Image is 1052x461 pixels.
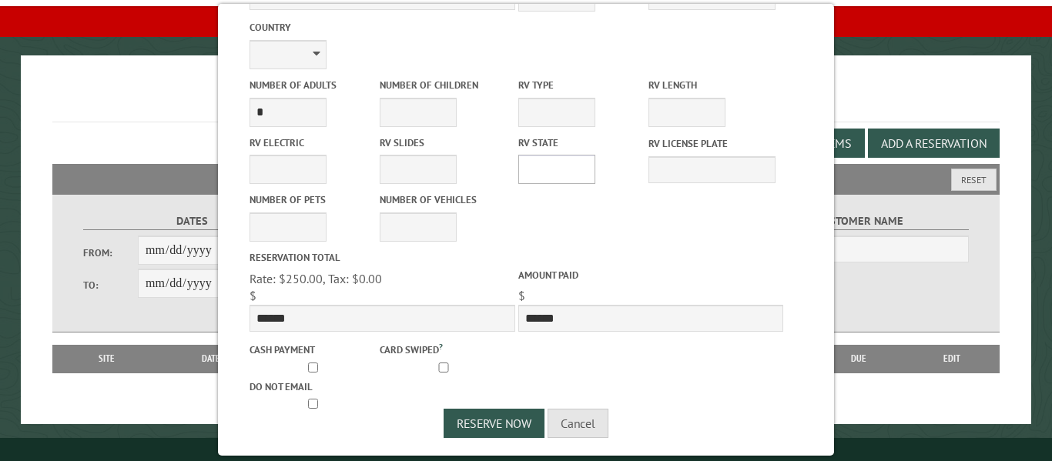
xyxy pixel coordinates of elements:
span: Rate: $250.00, Tax: $0.00 [250,271,382,286]
label: Country [250,20,515,35]
a: ? [439,341,443,352]
label: To: [83,278,138,292]
button: Reserve Now [444,409,544,438]
h1: Reservations [52,80,999,122]
label: From: [83,246,138,260]
th: Due [815,345,904,372]
button: Reset [951,169,997,191]
label: Dates [83,212,301,230]
label: RV Electric [250,135,377,150]
span: $ [250,288,256,303]
label: RV Length [648,78,776,92]
th: Edit [903,345,999,372]
th: Dates [152,345,274,372]
label: RV Slides [380,135,507,150]
label: RV Type [518,78,645,92]
h2: Filters [52,164,999,193]
label: RV License Plate [648,136,776,151]
label: Number of Children [380,78,507,92]
button: Add a Reservation [868,129,1000,158]
label: Number of Adults [250,78,377,92]
label: Cash payment [250,342,377,357]
label: Reservation Total [250,250,515,265]
th: Site [60,345,152,372]
label: Number of Vehicles [380,192,507,207]
label: Amount paid [518,268,784,282]
span: $ [518,288,525,303]
label: Number of Pets [250,192,377,207]
button: Cancel [548,409,608,438]
label: Card swiped [380,340,507,357]
label: RV State [518,135,645,150]
label: Customer Name [751,212,969,230]
label: Do not email [250,379,377,394]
